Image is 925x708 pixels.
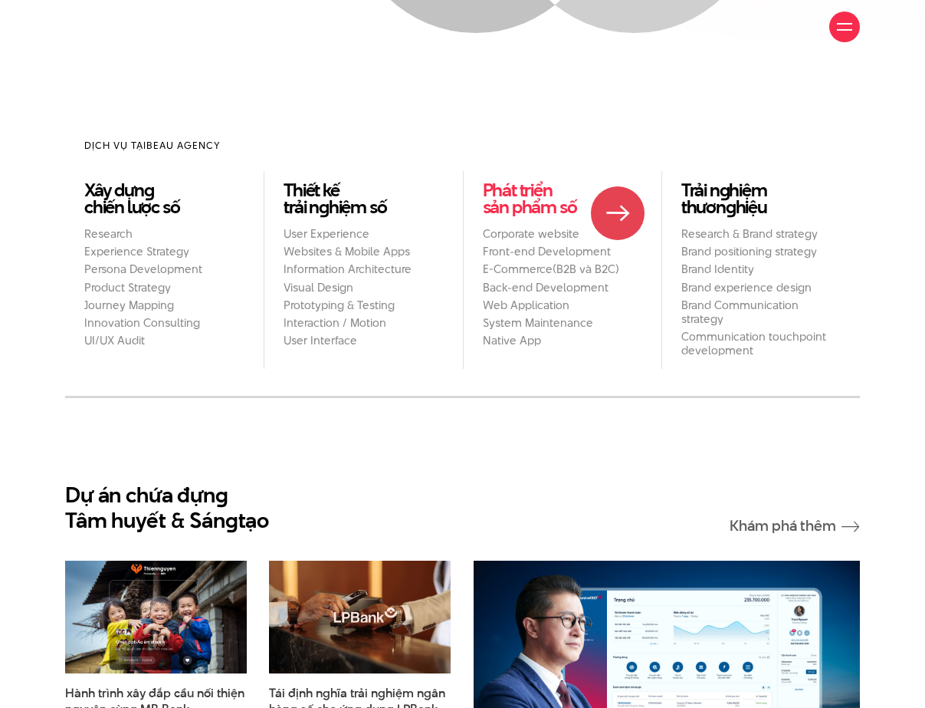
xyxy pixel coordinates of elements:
[84,182,244,216] a: Xây dựng chiến lược số
[284,227,443,241] h2: User Experience
[284,262,443,276] h2: Information Architecture
[681,281,841,295] h2: Brand experience design
[483,245,642,259] h2: Front-end Development
[65,482,269,535] h2: Dự án chứa đựn Tâm huyết & Sán tạo
[319,194,329,219] en: g
[84,245,244,259] h2: Experience Strategy
[483,316,642,330] h2: System Maintenance
[284,334,443,347] h2: User Interface
[144,177,154,203] en: g
[84,298,244,312] h2: Journey Mapping
[483,262,642,276] h2: E-Commerce(B2B và B2C)
[84,227,244,241] h2: Research
[483,281,642,295] h2: Back-end Development
[84,316,244,330] h2: Innovation Consulting
[681,227,841,241] h2: Research & Brand strategy
[284,298,443,312] h2: Prototyping & Testing
[720,177,730,203] en: g
[483,298,642,312] h2: Web Application
[225,505,238,535] en: g
[483,182,642,216] a: Phát triểnsản phẩm số
[215,480,228,510] en: g
[681,330,841,357] h2: Communication touchpoint development
[284,245,443,259] h2: Websites & Mobile Apps
[284,316,443,330] h2: Interaction / Motion
[284,281,443,295] h2: Visual Design
[284,182,443,216] a: Thiết kếtrải nghiệm số
[483,227,642,241] h2: Corporate website
[730,519,860,535] a: Khám phá thêm
[681,298,841,326] h2: Brand Communication strategy
[681,245,841,259] h2: Brand positioning strategy
[726,194,736,219] en: g
[84,262,244,276] h2: Persona Development
[84,138,841,153] h2: Dịch vụ tại Beau Agency
[681,182,841,216] a: Trải nghiệmthươnghiệu
[681,262,841,276] h2: Brand Identity
[84,281,244,295] h2: Product Strategy
[483,334,642,347] h2: Native App
[84,334,244,347] h2: UI/UX Audit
